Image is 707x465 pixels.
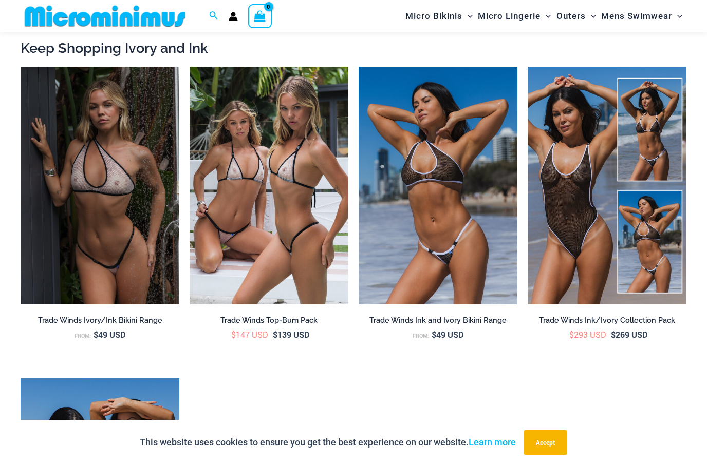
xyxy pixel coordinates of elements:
a: Learn more [469,437,516,448]
button: Accept [524,430,567,455]
img: MM SHOP LOGO FLAT [21,5,190,28]
h2: Trade Winds Ink/Ivory Collection Pack [528,316,686,325]
h2: Trade Winds Top-Bum Pack [190,316,348,325]
a: Trade Winds Ink/Ivory Collection Pack [528,316,686,329]
h2: Trade Winds Ink and Ivory Bikini Range [359,316,517,325]
span: Micro Lingerie [478,3,541,29]
a: Micro BikinisMenu ToggleMenu Toggle [403,3,475,29]
span: Menu Toggle [541,3,551,29]
bdi: 49 USD [94,329,125,340]
img: Top Bum Pack (1) [190,67,348,305]
span: From: [75,332,91,339]
p: This website uses cookies to ensure you get the best experience on our website. [140,435,516,450]
img: Trade Winds IvoryInk 384 Top 453 Micro 04 [21,67,179,305]
span: $ [231,329,236,340]
span: From: [413,332,429,339]
span: Menu Toggle [672,3,682,29]
a: OutersMenu ToggleMenu Toggle [554,3,599,29]
span: Micro Bikinis [405,3,462,29]
a: Trade Winds IvoryInk 384 Top 453 Micro 04Trade Winds IvoryInk 384 Top 469 Thong 03Trade Winds Ivo... [21,67,179,305]
bdi: 269 USD [611,329,647,340]
h2: Keep Shopping Ivory and Ink [21,39,686,57]
h2: Trade Winds Ivory/Ink Bikini Range [21,316,179,325]
img: Collection Pack [528,67,686,305]
a: Mens SwimwearMenu ToggleMenu Toggle [599,3,685,29]
nav: Site Navigation [401,2,686,31]
a: Trade Winds Top-Bum Pack [190,316,348,329]
bdi: 139 USD [273,329,309,340]
span: Mens Swimwear [601,3,672,29]
span: $ [569,329,574,340]
span: Menu Toggle [586,3,596,29]
bdi: 49 USD [432,329,463,340]
span: Menu Toggle [462,3,473,29]
a: Trade Winds Ivory/Ink Bikini Range [21,316,179,329]
a: Account icon link [229,12,238,21]
span: $ [611,329,616,340]
bdi: 293 USD [569,329,606,340]
bdi: 147 USD [231,329,268,340]
span: $ [273,329,277,340]
a: Collection PackCollection Pack b (1)Collection Pack b (1) [528,67,686,305]
a: Search icon link [209,10,218,23]
span: $ [432,329,436,340]
span: Outers [556,3,586,29]
a: Top Bum Pack (1)Trade Winds IvoryInk 317 Top 453 Micro 03Trade Winds IvoryInk 317 Top 453 Micro 03 [190,67,348,305]
img: Tradewinds Ink and Ivory 384 Halter 453 Micro 02 [359,67,517,305]
span: $ [94,329,98,340]
a: Tradewinds Ink and Ivory 384 Halter 453 Micro 02Tradewinds Ink and Ivory 384 Halter 453 Micro 01T... [359,67,517,305]
a: Trade Winds Ink and Ivory Bikini Range [359,316,517,329]
a: View Shopping Cart, empty [248,4,272,28]
a: Micro LingerieMenu ToggleMenu Toggle [475,3,553,29]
